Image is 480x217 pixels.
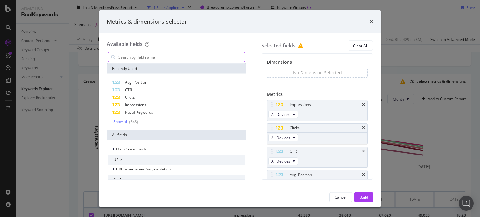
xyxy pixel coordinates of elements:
div: times [362,173,365,177]
div: Avg. Position [290,172,312,178]
div: Rankings [108,175,245,185]
span: Impressions [125,102,146,107]
div: CTR [290,148,297,155]
div: times [362,103,365,106]
div: times [362,150,365,153]
span: Main Crawl Fields [116,146,147,152]
div: Show all [113,120,128,124]
div: Avg. PositiontimesAll Devices [267,170,368,191]
span: Avg. Position [125,80,147,85]
span: No. of Keywords [125,110,153,115]
div: modal [99,10,381,207]
div: Metrics & dimensions selector [107,17,187,26]
div: Clear All [353,43,368,48]
span: All Devices [271,111,290,117]
div: ClickstimesAll Devices [267,123,368,144]
div: times [362,126,365,130]
div: Available fields [107,41,142,47]
span: All Devices [271,158,290,164]
button: All Devices [268,157,298,165]
button: Build [354,192,373,202]
button: All Devices [268,111,298,118]
button: All Devices [268,134,298,141]
div: ImpressionstimesAll Devices [267,100,368,121]
div: Impressions [290,101,311,108]
div: All fields [107,130,246,140]
div: Open Intercom Messenger [459,196,474,211]
span: Clicks [125,95,135,100]
div: CTRtimesAll Devices [267,147,368,168]
div: Cancel [335,194,347,200]
div: Build [359,194,368,200]
input: Search by field name [118,52,245,62]
div: URLs [108,155,245,165]
div: Clicks [290,125,300,131]
button: Clear All [348,41,373,51]
button: Cancel [329,192,352,202]
div: Selected fields [262,41,306,51]
div: times [369,17,373,26]
div: Recently Used [107,64,246,74]
span: All Devices [271,135,290,140]
span: CTR [125,87,132,92]
div: No Dimension Selected [293,70,342,76]
span: URL Scheme and Segmentation [116,166,171,172]
div: Dimensions [267,59,368,68]
div: Metrics [267,91,368,100]
div: ( 5 / 8 ) [128,119,138,125]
